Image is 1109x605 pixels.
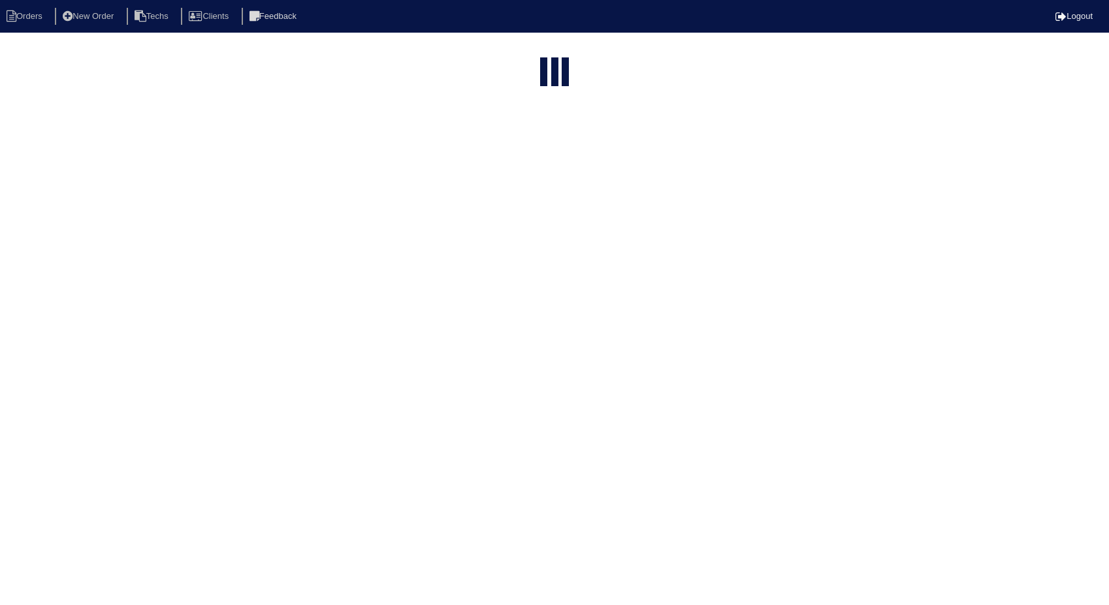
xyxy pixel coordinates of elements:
li: Clients [181,8,239,25]
li: New Order [55,8,124,25]
a: New Order [55,11,124,21]
a: Techs [127,11,179,21]
a: Clients [181,11,239,21]
li: Feedback [242,8,307,25]
li: Techs [127,8,179,25]
a: Logout [1055,11,1093,21]
div: loading... [551,57,558,89]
